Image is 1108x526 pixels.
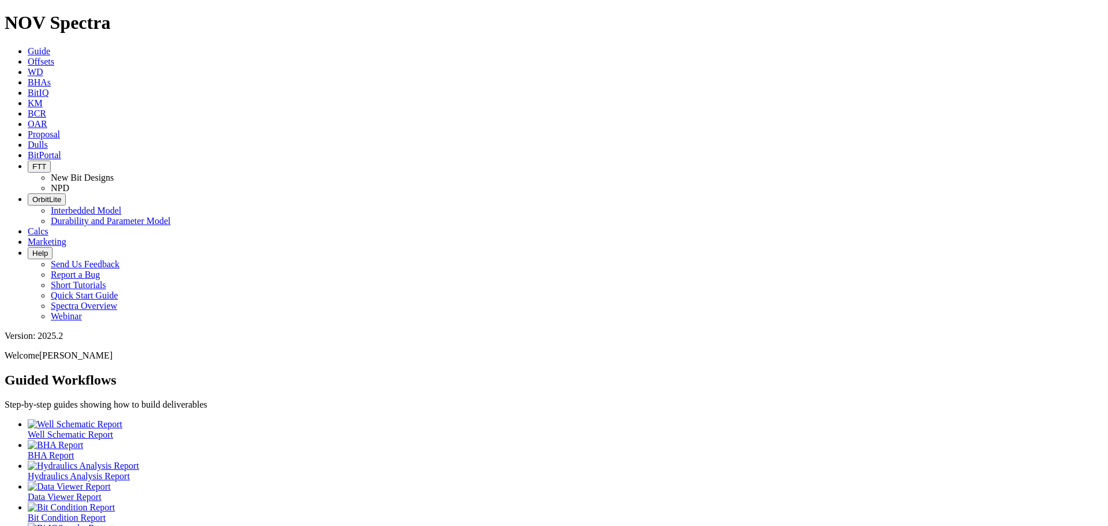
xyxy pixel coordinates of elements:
a: Send Us Feedback [51,259,119,269]
button: FTT [28,161,51,173]
a: BitIQ [28,88,48,98]
a: Hydraulics Analysis Report Hydraulics Analysis Report [28,461,1103,481]
button: OrbitLite [28,193,66,206]
h1: NOV Spectra [5,12,1103,33]
span: BHA Report [28,450,74,460]
img: Bit Condition Report [28,502,115,513]
a: Well Schematic Report Well Schematic Report [28,419,1103,439]
a: KM [28,98,43,108]
a: Offsets [28,57,54,66]
a: NPD [51,183,69,193]
img: Hydraulics Analysis Report [28,461,139,471]
a: Marketing [28,237,66,247]
a: Durability and Parameter Model [51,216,171,226]
span: Hydraulics Analysis Report [28,471,130,481]
span: OrbitLite [32,195,61,204]
a: WD [28,67,43,77]
a: New Bit Designs [51,173,114,182]
a: Spectra Overview [51,301,117,311]
p: Step-by-step guides showing how to build deliverables [5,400,1103,410]
div: Version: 2025.2 [5,331,1103,341]
span: FTT [32,162,46,171]
a: Calcs [28,226,48,236]
a: Proposal [28,129,60,139]
a: OAR [28,119,47,129]
a: Interbedded Model [51,206,121,215]
a: Report a Bug [51,270,100,279]
p: Welcome [5,350,1103,361]
a: BitPortal [28,150,61,160]
a: Data Viewer Report Data Viewer Report [28,482,1103,502]
img: Well Schematic Report [28,419,122,430]
span: [PERSON_NAME] [39,350,113,360]
a: Bit Condition Report Bit Condition Report [28,502,1103,523]
a: BCR [28,109,46,118]
img: BHA Report [28,440,83,450]
a: Guide [28,46,50,56]
a: Dulls [28,140,48,150]
span: Help [32,249,48,258]
a: BHA Report BHA Report [28,440,1103,460]
span: Bit Condition Report [28,513,106,523]
button: Help [28,247,53,259]
img: Data Viewer Report [28,482,111,492]
a: Webinar [51,311,82,321]
span: Data Viewer Report [28,492,102,502]
h2: Guided Workflows [5,372,1103,388]
span: Well Schematic Report [28,430,113,439]
a: Short Tutorials [51,280,106,290]
a: Quick Start Guide [51,290,118,300]
a: BHAs [28,77,51,87]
